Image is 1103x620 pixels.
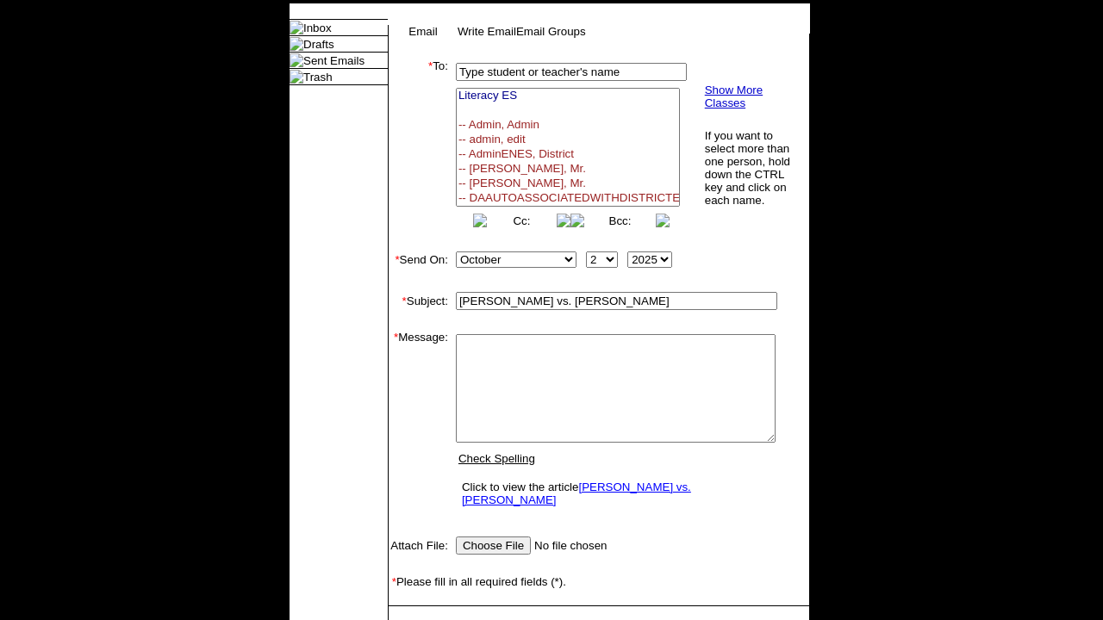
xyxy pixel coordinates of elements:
[408,25,437,38] a: Email
[458,25,516,38] a: Write Email
[448,301,449,301] img: spacer.gif
[457,89,679,103] option: Literacy ES
[290,53,303,67] img: folder_icon.gif
[457,147,679,162] option: -- AdminENES, District
[557,214,570,227] img: button_right.png
[448,423,449,424] img: spacer.gif
[389,288,448,313] td: Subject:
[303,71,333,84] a: Trash
[705,84,763,109] a: Show More Classes
[389,533,448,558] td: Attach File:
[448,259,449,260] img: spacer.gif
[448,545,449,546] img: spacer.gif
[457,162,679,177] option: -- [PERSON_NAME], Mr.
[389,516,406,533] img: spacer.gif
[609,214,632,227] a: Bcc:
[389,606,402,619] img: spacer.gif
[458,452,535,465] a: Check Spelling
[303,38,334,51] a: Drafts
[473,214,487,227] img: button_left.png
[656,214,670,227] img: button_right.png
[303,54,365,67] a: Sent Emails
[389,331,448,516] td: Message:
[389,248,448,271] td: Send On:
[457,133,679,147] option: -- admin, edit
[513,214,530,227] a: Cc:
[389,575,809,588] td: Please fill in all required fields (*).
[389,59,448,231] td: To:
[389,231,406,248] img: spacer.gif
[290,37,303,51] img: folder_icon.gif
[303,22,332,34] a: Inbox
[704,128,795,208] td: If you want to select more than one person, hold down the CTRL key and click on each name.
[462,480,691,506] a: [PERSON_NAME] vs. [PERSON_NAME]
[389,558,406,575] img: spacer.gif
[457,191,679,206] option: -- DAAUTOASSOCIATEDWITHDISTRICTEN, DAAUTOASSOCIATEDWITHDISTRICTEN
[290,70,303,84] img: folder_icon.gif
[448,141,452,150] img: spacer.gif
[389,313,406,331] img: spacer.gif
[570,214,584,227] img: button_left.png
[389,588,406,605] img: spacer.gif
[457,177,679,191] option: -- [PERSON_NAME], Mr.
[457,118,679,133] option: -- Admin, Admin
[290,21,303,34] img: folder_icon.gif
[389,271,406,288] img: spacer.gif
[516,25,586,38] a: Email Groups
[458,476,774,511] td: Click to view the article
